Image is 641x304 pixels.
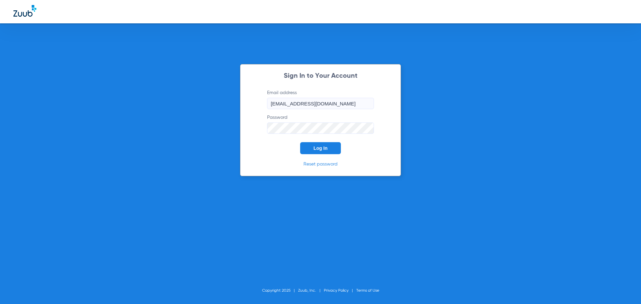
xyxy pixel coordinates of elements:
[267,114,374,134] label: Password
[303,162,338,167] a: Reset password
[300,142,341,154] button: Log In
[267,89,374,109] label: Email address
[313,145,328,151] span: Log In
[262,287,298,294] li: Copyright 2025
[257,73,384,79] h2: Sign In to Your Account
[298,287,324,294] li: Zuub, Inc.
[13,5,36,17] img: Zuub Logo
[356,289,379,293] a: Terms of Use
[267,98,374,109] input: Email address
[324,289,349,293] a: Privacy Policy
[267,122,374,134] input: Password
